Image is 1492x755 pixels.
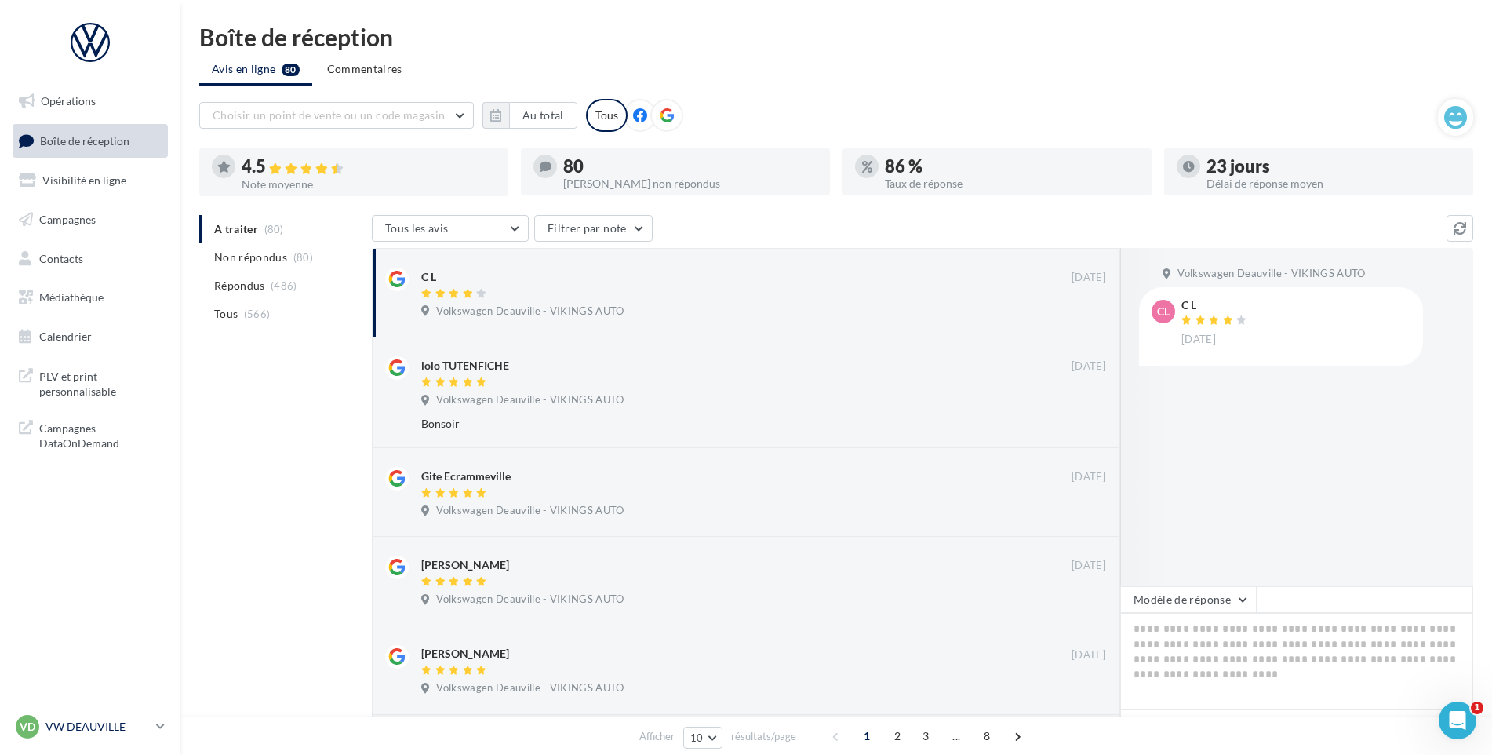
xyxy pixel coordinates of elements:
span: Contacts [39,251,83,264]
a: Campagnes DataOnDemand [9,411,171,458]
div: Taux de réponse [885,178,1139,189]
span: 10 [690,731,704,744]
a: Campagnes [9,203,171,236]
button: Modèle de réponse [1120,586,1257,613]
button: Au total [509,102,577,129]
span: Tous [214,306,238,322]
button: Tous les avis [372,215,529,242]
a: Opérations [9,85,171,118]
span: 8 [974,724,999,749]
div: Délai de réponse moyen [1206,178,1461,189]
span: Volkswagen Deauville - VIKINGS AUTO [436,305,624,319]
a: Boîte de réception [9,124,171,158]
span: Répondus [214,278,265,294]
span: Calendrier [39,330,92,343]
span: Opérations [41,94,96,108]
span: Tous les avis [385,221,449,235]
span: Volkswagen Deauville - VIKINGS AUTO [436,504,624,518]
div: Note moyenne [242,179,496,190]
div: C L [421,269,436,285]
span: 3 [913,724,938,749]
p: VW DEAUVILLE [45,719,150,735]
div: Bonsoir [421,416,1004,432]
a: Calendrier [9,320,171,353]
div: Gite Ecrammeville [421,469,511,484]
span: VD [20,719,35,735]
button: Choisir un point de vente ou un code magasin [199,102,474,129]
div: [PERSON_NAME] [421,646,509,662]
div: [PERSON_NAME] [421,557,509,573]
span: [DATE] [1072,648,1106,662]
div: 86 % [885,158,1139,175]
span: ... [944,724,969,749]
span: résultats/page [731,729,796,744]
span: [DATE] [1072,359,1106,374]
span: (566) [244,308,271,320]
span: Volkswagen Deauville - VIKINGS AUTO [436,393,624,407]
span: [DATE] [1072,271,1106,285]
span: Volkswagen Deauville - VIKINGS AUTO [436,593,624,607]
div: 23 jours [1206,158,1461,175]
span: Campagnes DataOnDemand [39,418,162,451]
span: Volkswagen Deauville - VIKINGS AUTO [436,681,624,695]
span: CL [1157,304,1170,319]
div: 80 [563,158,817,175]
button: Au total [482,102,577,129]
div: [PERSON_NAME] non répondus [563,178,817,189]
span: [DATE] [1072,470,1106,484]
button: Filtrer par note [534,215,653,242]
span: PLV et print personnalisable [39,366,162,399]
div: C L [1181,300,1250,311]
span: Non répondus [214,250,287,265]
a: VD VW DEAUVILLE [13,712,168,742]
span: 1 [1471,702,1483,714]
a: Visibilité en ligne [9,164,171,197]
span: Visibilité en ligne [42,173,126,187]
span: Boîte de réception [40,133,129,147]
div: Tous [586,99,628,132]
a: Médiathèque [9,281,171,314]
span: Médiathèque [39,290,104,304]
div: Boîte de réception [199,25,1473,49]
a: Contacts [9,243,171,275]
span: (80) [293,251,313,264]
span: Afficher [639,729,675,744]
span: [DATE] [1072,559,1106,573]
span: Commentaires [327,62,402,75]
span: 1 [854,724,879,749]
iframe: Intercom live chat [1439,702,1476,739]
a: PLV et print personnalisable [9,359,171,406]
div: lolo TUTENFICHE [421,358,509,374]
span: (486) [271,279,297,292]
span: 2 [885,724,910,749]
span: Volkswagen Deauville - VIKINGS AUTO [1177,267,1365,281]
button: 10 [683,727,723,749]
span: [DATE] [1181,333,1216,347]
span: Campagnes [39,213,96,226]
span: Choisir un point de vente ou un code magasin [213,108,445,122]
div: 4.5 [242,158,496,176]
